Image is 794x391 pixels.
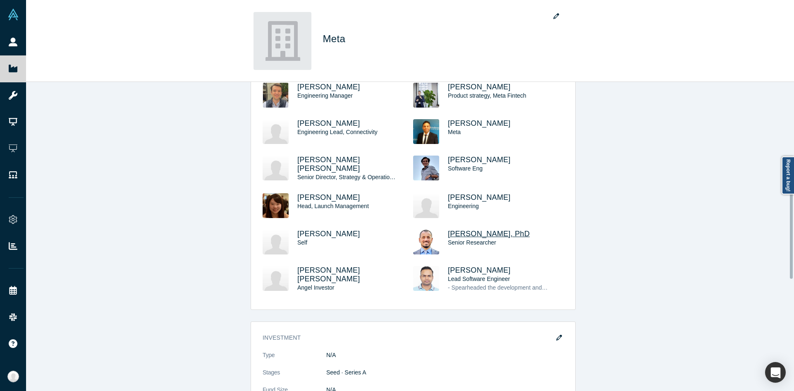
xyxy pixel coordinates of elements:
[448,129,461,135] span: Meta
[326,351,564,360] dd: N/A
[7,9,19,20] img: Alchemist Vault Logo
[323,33,349,44] span: Meta
[297,239,307,246] span: Self
[448,119,511,127] a: [PERSON_NAME]
[263,333,552,342] h3: Investment
[263,83,289,108] img: Sergii Zhuk's Profile Image
[297,193,360,201] a: [PERSON_NAME]
[413,193,439,218] img: Spandana Govindgari's Profile Image
[297,203,369,209] span: Head, Launch Management
[297,92,353,99] span: Engineering Manager
[263,156,289,180] img: Ranjini Vijay's Profile Image
[297,129,378,135] span: Engineering Lead, Connectivity
[413,83,439,108] img: Thibaut Loilier's Profile Image
[448,156,511,164] a: [PERSON_NAME]
[263,230,289,254] img: Godfrey Powell Jr's Profile Image
[448,203,479,209] span: Engineering
[413,266,439,291] img: Lalithkumar Prakashchand's Profile Image
[448,276,510,282] span: Lead Software Engineer
[448,165,483,172] span: Software Eng
[263,193,289,218] img: Erica Jiang's Profile Image
[297,156,360,173] a: [PERSON_NAME] [PERSON_NAME]
[448,83,511,91] a: [PERSON_NAME]
[297,230,360,238] a: [PERSON_NAME]
[448,266,511,274] a: [PERSON_NAME]
[263,368,326,386] dt: Stages
[297,119,360,127] a: [PERSON_NAME]
[413,119,439,144] img: Ankush Bagotra's Profile Image
[413,156,439,180] img: Aulene De's Profile Image
[782,156,794,194] a: Report a bug!
[297,83,360,91] a: [PERSON_NAME]
[297,284,335,291] span: Angel Investor
[448,239,496,246] span: Senior Researcher
[297,266,360,283] a: [PERSON_NAME] [PERSON_NAME]
[448,230,530,238] a: [PERSON_NAME], PhD
[297,174,495,180] span: Senior Director, Strategy & Operations at [GEOGRAPHIC_DATA] (Facebook)
[263,119,289,144] img: Vish Ponnampalam's Profile Image
[448,193,511,201] a: [PERSON_NAME]
[326,368,564,377] dd: Seed · Series A
[448,92,526,99] span: Product strategy, Meta Fintech
[254,12,311,70] img: Meta's Logo
[263,351,326,368] dt: Type
[413,230,439,254] img: Karim Ginena, PhD's Profile Image
[263,266,289,291] img: Emeka Okafur Jr's Profile Image
[7,371,19,382] img: Anna Sanchez's Account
